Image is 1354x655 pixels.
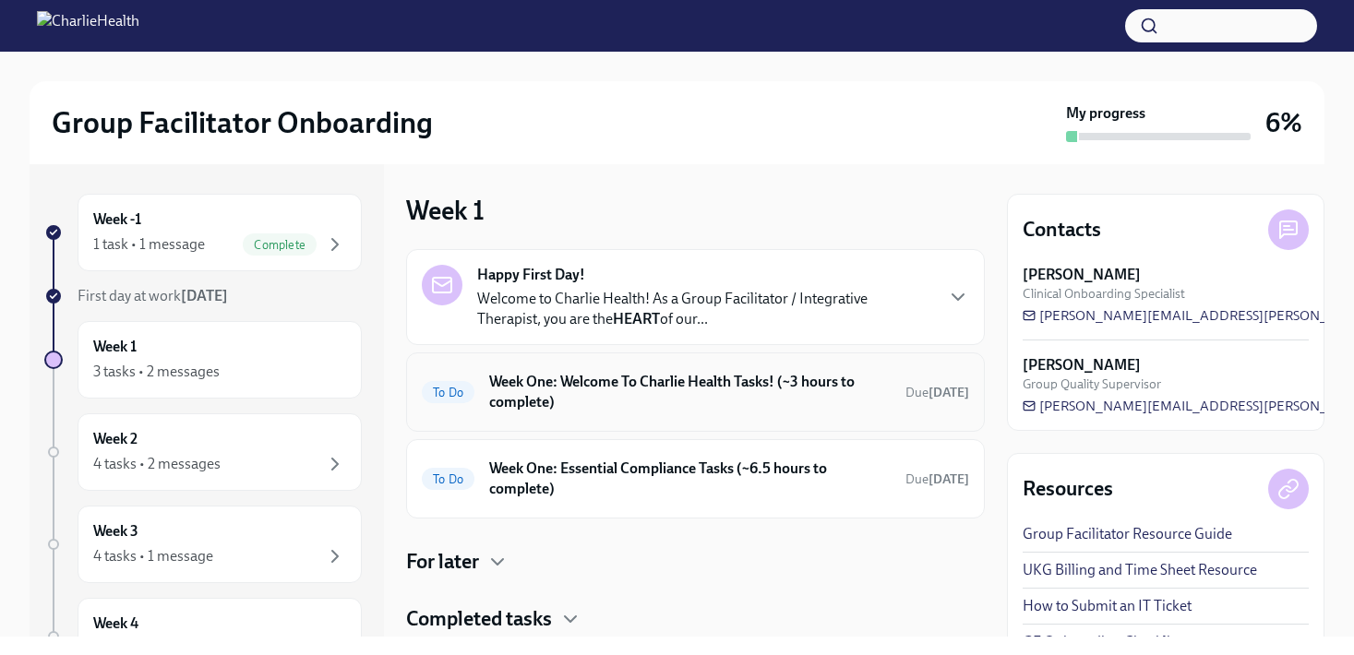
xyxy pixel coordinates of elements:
[37,11,139,41] img: CharlieHealth
[93,454,221,474] div: 4 tasks • 2 messages
[44,194,362,271] a: Week -11 task • 1 messageComplete
[1265,106,1302,139] h3: 6%
[44,321,362,399] a: Week 13 tasks • 2 messages
[44,413,362,491] a: Week 24 tasks • 2 messages
[422,472,474,486] span: To Do
[1023,216,1101,244] h4: Contacts
[422,386,474,399] span: To Do
[44,286,362,306] a: First day at work[DATE]
[1023,375,1161,393] span: Group Quality Supervisor
[78,287,228,304] span: First day at work
[406,194,485,227] h3: Week 1
[489,372,891,412] h6: Week One: Welcome To Charlie Health Tasks! (~3 hours to complete)
[93,521,138,542] h6: Week 3
[93,613,138,634] h6: Week 4
[243,238,317,252] span: Complete
[1023,285,1185,303] span: Clinical Onboarding Specialist
[406,548,985,576] div: For later
[181,287,228,304] strong: [DATE]
[929,385,969,400] strong: [DATE]
[1023,265,1141,285] strong: [PERSON_NAME]
[905,385,969,400] span: Due
[1023,475,1113,503] h4: Resources
[406,605,552,633] h4: Completed tasks
[93,209,141,230] h6: Week -1
[905,470,969,488] span: September 22nd, 2025 10:00
[489,458,891,499] h6: Week One: Essential Compliance Tasks (~6.5 hours to complete)
[93,546,213,566] div: 4 tasks • 1 message
[929,471,969,487] strong: [DATE]
[477,265,585,285] strong: Happy First Day!
[93,362,220,382] div: 3 tasks • 2 messages
[1023,596,1192,616] a: How to Submit an IT Ticket
[406,605,985,633] div: Completed tasks
[93,429,138,449] h6: Week 2
[1023,524,1232,544] a: Group Facilitator Resource Guide
[905,471,969,487] span: Due
[406,548,479,576] h4: For later
[1023,560,1257,580] a: UKG Billing and Time Sheet Resource
[44,506,362,583] a: Week 34 tasks • 1 message
[422,455,969,503] a: To DoWeek One: Essential Compliance Tasks (~6.5 hours to complete)Due[DATE]
[1066,103,1145,124] strong: My progress
[1023,355,1141,375] strong: [PERSON_NAME]
[613,310,660,327] strong: HEART
[477,289,932,329] p: Welcome to Charlie Health! As a Group Facilitator / Integrative Therapist, you are the of our...
[93,234,205,255] div: 1 task • 1 message
[52,104,433,141] h2: Group Facilitator Onboarding
[93,337,137,357] h6: Week 1
[1023,632,1181,652] a: GF Onboarding Checklist
[422,368,969,416] a: To DoWeek One: Welcome To Charlie Health Tasks! (~3 hours to complete)Due[DATE]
